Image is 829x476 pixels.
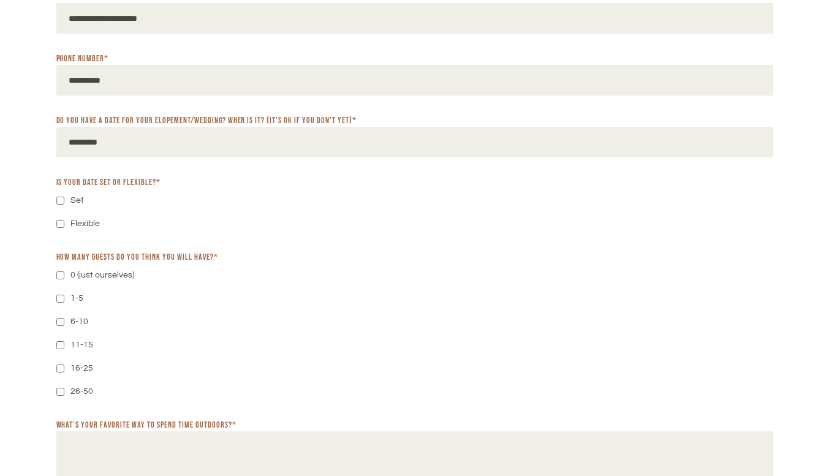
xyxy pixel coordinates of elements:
label: Flexible [70,215,100,232]
label: 16-25 [70,360,93,377]
label: What’s your favorite way to spend time outdoors? [56,420,237,431]
label: Phone Number [56,53,109,64]
label: Is your date set or flexible? [56,177,161,188]
label: How many guests do you think you will have? [56,252,218,263]
label: 6-10 [70,313,88,330]
label: 11-15 [70,336,93,353]
label: Set [70,192,84,209]
label: 1-5 [70,290,83,307]
label: 26-50 [70,383,93,400]
label: 0 (just ourselves) [70,266,134,284]
label: Do you have a date for your elopement/wedding? When is it? (It's ok if you don't yet) [56,115,357,126]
